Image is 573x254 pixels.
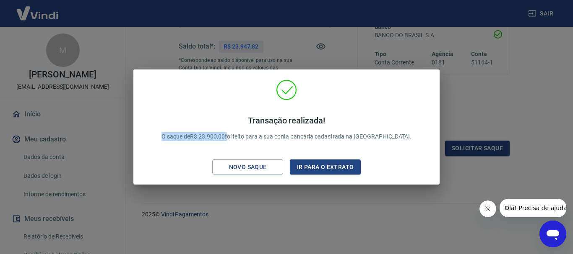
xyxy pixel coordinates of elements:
[5,6,70,13] span: Olá! Precisa de ajuda?
[161,115,412,141] p: O saque de R$ 23.900,00 foi feito para a sua conta bancária cadastrada na [GEOGRAPHIC_DATA].
[500,199,566,217] iframe: Mensagem da empresa
[219,162,277,172] div: Novo saque
[161,115,412,126] h4: Transação realizada!
[539,221,566,247] iframe: Botão para abrir a janela de mensagens
[479,200,496,217] iframe: Fechar mensagem
[212,159,283,175] button: Novo saque
[290,159,361,175] button: Ir para o extrato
